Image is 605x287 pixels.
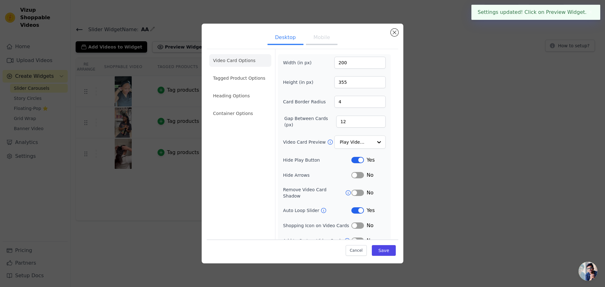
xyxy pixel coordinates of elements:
[391,29,398,36] button: Close modal
[284,115,336,128] label: Gap Between Cards (px)
[283,207,320,214] label: Auto Loop Slider
[366,156,375,164] span: Yes
[268,31,303,45] button: Desktop
[587,9,594,16] button: Close
[283,99,326,105] label: Card Border Radius
[283,187,345,199] label: Remove Video Card Shadow
[283,157,351,163] label: Hide Play Button
[283,172,351,178] label: Hide Arrows
[471,5,600,20] div: Settings updated! Click on Preview Widget.
[209,54,271,67] li: Video Card Options
[283,79,317,85] label: Height (in px)
[366,222,373,229] span: No
[366,237,373,244] span: No
[209,89,271,102] li: Heading Options
[283,60,317,66] label: Width (in px)
[283,139,327,145] label: Video Card Preview
[306,31,337,45] button: Mobile
[372,245,396,256] button: Save
[283,222,351,229] label: Shopping Icon on Video Cards
[209,72,271,84] li: Tagged Product Options
[283,238,344,244] label: Add to Cart on Video Cards
[209,107,271,120] li: Container Options
[346,245,367,256] button: Cancel
[366,207,375,214] span: Yes
[366,189,373,197] span: No
[366,171,373,179] span: No
[579,262,597,281] div: Open chat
